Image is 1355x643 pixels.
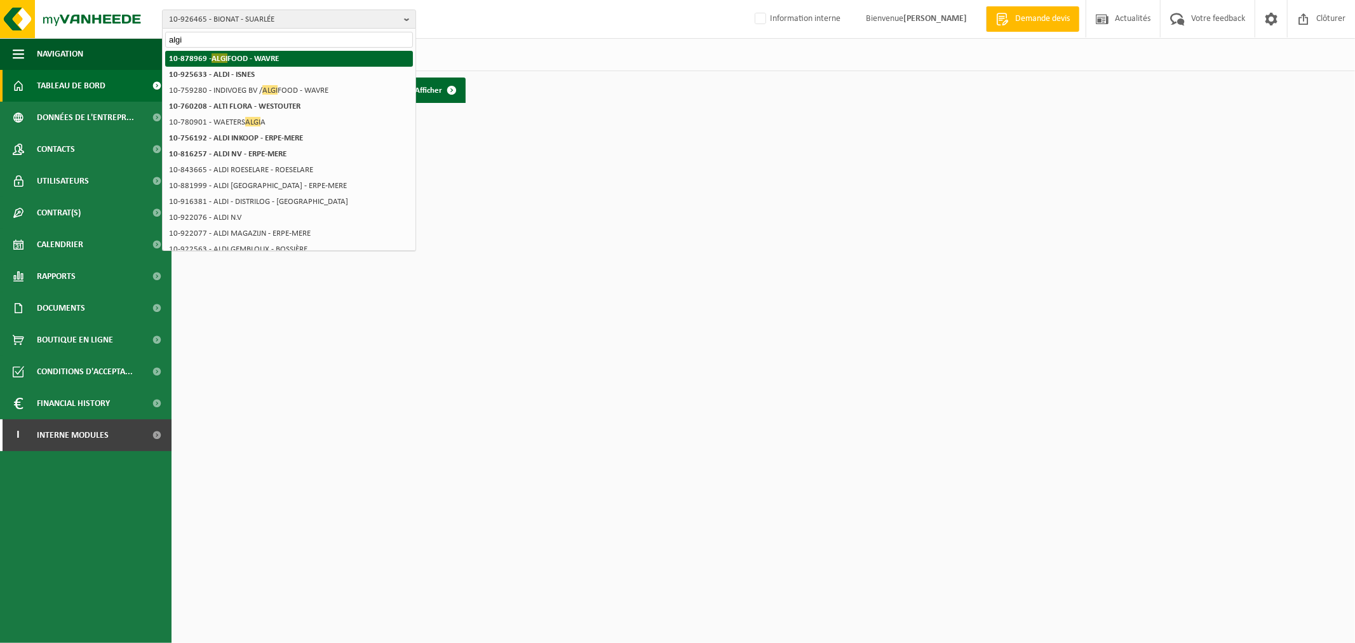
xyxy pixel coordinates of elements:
span: Calendrier [37,229,83,261]
li: 10-922076 - ALDI N.V [165,210,413,226]
li: 10-759280 - INDIVOEG BV / FOOD - WAVRE [165,83,413,98]
strong: 10-816257 - ALDI NV - ERPE-MERE [169,150,287,158]
strong: 10-878969 - FOOD - WAVRE [169,53,279,63]
li: 10-922563 - ALDI GEMBLOUX - BOSSIÈRE [165,241,413,257]
span: Conditions d'accepta... [37,356,133,388]
button: 10-926465 - BIONAT - SUARLÉE [162,10,416,29]
span: Navigation [37,38,83,70]
span: Contrat(s) [37,197,81,229]
span: Interne modules [37,419,109,451]
label: Information interne [752,10,840,29]
input: Chercher des succursales liées [165,32,413,48]
span: Boutique en ligne [37,324,113,356]
span: Données de l'entrepr... [37,102,134,133]
strong: 10-925633 - ALDI - ISNES [169,71,255,79]
li: 10-843665 - ALDI ROESELARE - ROESELARE [165,162,413,178]
span: Demande devis [1012,13,1073,25]
li: 10-881999 - ALDI [GEOGRAPHIC_DATA] - ERPE-MERE [165,178,413,194]
span: ALGI [245,117,260,126]
span: Contacts [37,133,75,165]
span: Afficher [415,86,442,95]
strong: 10-756192 - ALDI INKOOP - ERPE-MERE [169,134,303,142]
span: ALGI [212,53,227,63]
span: 10-926465 - BIONAT - SUARLÉE [169,10,399,29]
a: Afficher [405,78,464,103]
span: Tableau de bord [37,70,105,102]
strong: [PERSON_NAME] [903,14,967,24]
span: Rapports [37,261,76,292]
strong: 10-760208 - ALTI FLORA - WESTOUTER [169,102,300,111]
li: 10-922077 - ALDI MAGAZIJN - ERPE-MERE [165,226,413,241]
span: Financial History [37,388,110,419]
li: 10-780901 - WAETERS A [165,114,413,130]
span: ALGI [262,85,278,95]
a: Demande devis [986,6,1079,32]
span: Documents [37,292,85,324]
li: 10-916381 - ALDI - DISTRILOG - [GEOGRAPHIC_DATA] [165,194,413,210]
span: I [13,419,24,451]
span: Utilisateurs [37,165,89,197]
